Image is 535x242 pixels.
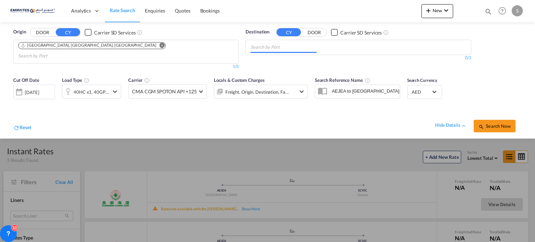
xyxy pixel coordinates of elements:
[496,5,508,17] span: Help
[484,8,492,18] div: icon-magnify
[13,77,39,83] span: Cut Off Date
[155,42,165,49] button: Remove
[13,99,18,108] md-datepicker: Select
[328,86,400,96] input: Search Reference Name
[297,87,306,96] md-icon: icon-chevron-down
[512,5,523,16] div: S
[56,28,80,36] button: CY
[460,123,467,129] md-icon: icon-chevron-up
[407,78,437,83] span: Search Currency
[85,29,135,36] md-checkbox: Checkbox No Ink
[13,124,31,132] div: icon-refreshReset
[412,89,431,95] span: AED
[411,87,438,97] md-select: Select Currency: د.إ AEDUnited Arab Emirates Dirham
[225,87,289,97] div: Freight Origin Destination Factory Stuffing
[71,7,91,14] span: Analytics
[144,78,150,83] md-icon: The selected Trucker/Carrierwill be displayed in the rate results If the rates are from another f...
[496,5,512,17] div: Help
[10,3,57,19] img: c67187802a5a11ec94275b5db69a26e6.png
[20,124,31,130] span: Reset
[18,50,84,62] input: Search by Port
[246,55,471,61] div: 0/3
[340,29,382,36] div: Carrier SD Services
[17,40,235,62] md-chips-wrap: Chips container. Use arrow keys to select chips.
[424,8,450,13] span: New
[365,78,370,83] md-icon: Your search will be saved by the below given name
[13,125,20,131] md-icon: icon-refresh
[84,78,90,83] md-icon: icon-information-outline
[331,29,382,36] md-checkbox: Checkbox No Ink
[277,28,301,36] button: CY
[62,85,121,99] div: 40HC x1 40GP x1 20GP x1icon-chevron-down
[214,85,308,99] div: Freight Origin Destination Factory Stuffingicon-chevron-down
[424,6,433,15] md-icon: icon-plus 400-fg
[250,42,317,53] input: Chips input.
[249,40,319,53] md-chips-wrap: Chips container with autocompletion. Enter the text area, type text to search, and then use the u...
[13,85,55,99] div: [DATE]
[479,124,484,130] md-icon: icon-magnify
[484,8,492,15] md-icon: icon-magnify
[137,30,142,35] md-icon: Unchecked: Search for CY (Container Yard) services for all selected carriers.Checked : Search for...
[94,29,135,36] div: Carrier SD Services
[200,8,220,14] span: Bookings
[13,29,26,36] span: Origin
[128,77,150,83] span: Carrier
[214,77,265,83] span: Locals & Custom Charges
[315,77,370,83] span: Search Reference Name
[175,8,190,14] span: Quotes
[302,29,326,37] button: DOOR
[30,29,55,37] button: DOOR
[110,7,135,13] span: Rate Search
[435,122,467,129] div: hide detailsicon-chevron-up
[13,64,239,70] div: 1/3
[474,120,515,132] button: icon-magnifySearch Now
[21,42,158,48] div: Press delete to remove this chip.
[421,4,453,18] button: icon-plus 400-fgNewicon-chevron-down
[442,6,450,15] md-icon: icon-chevron-down
[21,42,156,48] div: Port of Jebel Ali, Jebel Ali, AEJEA
[479,123,510,129] span: icon-magnifySearch Now
[145,8,165,14] span: Enquiries
[246,29,269,36] span: Destination
[73,87,109,97] div: 40HC x1 40GP x1 20GP x1
[62,77,90,83] span: Load Type
[111,87,119,96] md-icon: icon-chevron-down
[25,89,39,95] div: [DATE]
[383,30,389,35] md-icon: Unchecked: Search for CY (Container Yard) services for all selected carriers.Checked : Search for...
[132,88,197,95] span: CMA CGM SPOTON API +125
